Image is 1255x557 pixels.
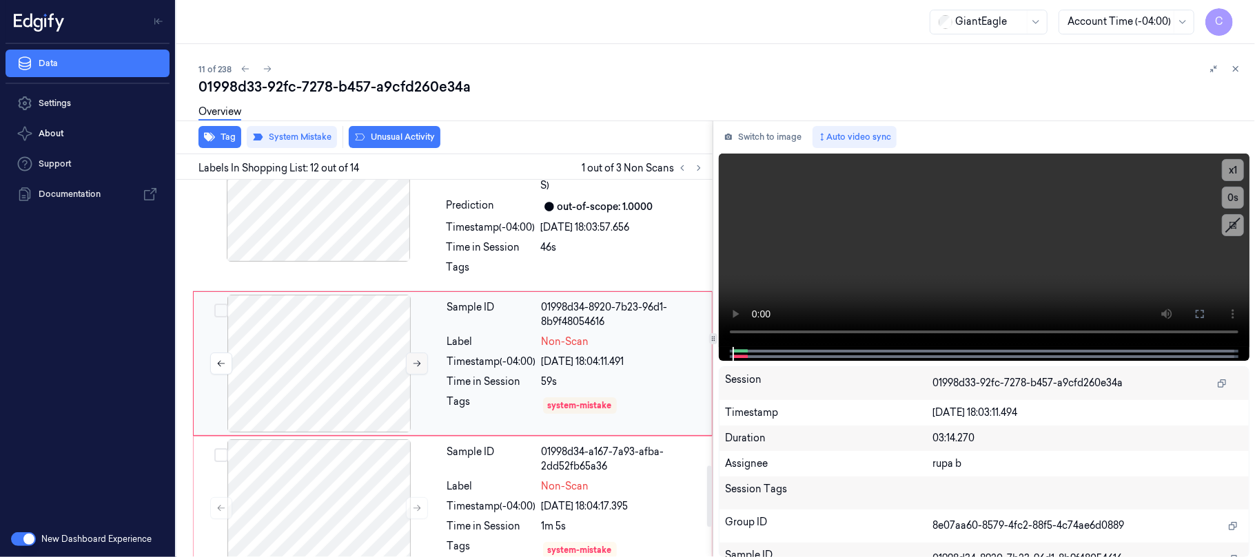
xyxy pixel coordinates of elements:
[6,50,170,77] a: Data
[548,399,612,412] div: system-mistake
[1205,8,1233,36] button: C
[719,126,807,148] button: Switch to image
[813,126,897,148] button: Auto video sync
[1222,159,1244,181] button: x1
[198,63,232,75] span: 11 of 238
[6,90,170,117] a: Settings
[214,304,228,317] button: Select row
[447,240,535,255] div: Time in Session
[725,406,932,420] div: Timestamp
[725,431,932,445] div: Duration
[198,126,241,148] button: Tag
[447,499,536,514] div: Timestamp (-04:00)
[932,431,1243,445] div: 03:14.270
[447,355,536,369] div: Timestamp (-04:00)
[542,445,704,474] div: 01998d34-a167-7a93-afba-2dd52fb65a36
[6,120,170,147] button: About
[447,479,536,494] div: Label
[932,518,1124,533] span: 8e07aa60-8579-4fc2-88f5-4c74ae6d0889
[447,300,536,329] div: Sample ID
[548,544,612,556] div: system-mistake
[198,77,1244,96] div: 01998d33-92fc-7278-b457-a9cfd260e34a
[6,150,170,178] a: Support
[447,198,535,215] div: Prediction
[541,240,704,255] div: 46s
[542,335,589,349] span: Non-Scan
[542,355,704,369] div: [DATE] 18:04:11.491
[725,515,932,537] div: Group ID
[447,395,536,417] div: Tags
[349,126,440,148] button: Unusual Activity
[582,160,707,176] span: 1 out of 3 Non Scans
[542,479,589,494] span: Non-Scan
[447,445,536,474] div: Sample ID
[542,300,704,329] div: 01998d34-8920-7b23-96d1-8b9f48054616
[447,375,536,389] div: Time in Session
[198,161,359,176] span: Labels In Shopping List: 12 out of 14
[932,406,1243,420] div: [DATE] 18:03:11.494
[542,375,704,389] div: 59s
[147,10,170,32] button: Toggle Navigation
[932,456,1243,471] div: rupa b
[447,220,535,235] div: Timestamp (-04:00)
[541,220,704,235] div: [DATE] 18:03:57.656
[1222,187,1244,209] button: 0s
[725,372,932,395] div: Session
[725,482,932,504] div: Session Tags
[542,519,704,534] div: 1m 5s
[214,448,228,462] button: Select row
[558,200,653,214] div: out-of-scope: 1.0000
[725,456,932,471] div: Assignee
[198,105,241,120] a: Overview
[247,126,337,148] button: System Mistake
[932,376,1123,390] span: 01998d33-92fc-7278-b457-a9cfd260e34a
[447,519,536,534] div: Time in Session
[447,335,536,349] div: Label
[542,499,704,514] div: [DATE] 18:04:17.395
[447,260,535,282] div: Tags
[6,180,170,208] a: Documentation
